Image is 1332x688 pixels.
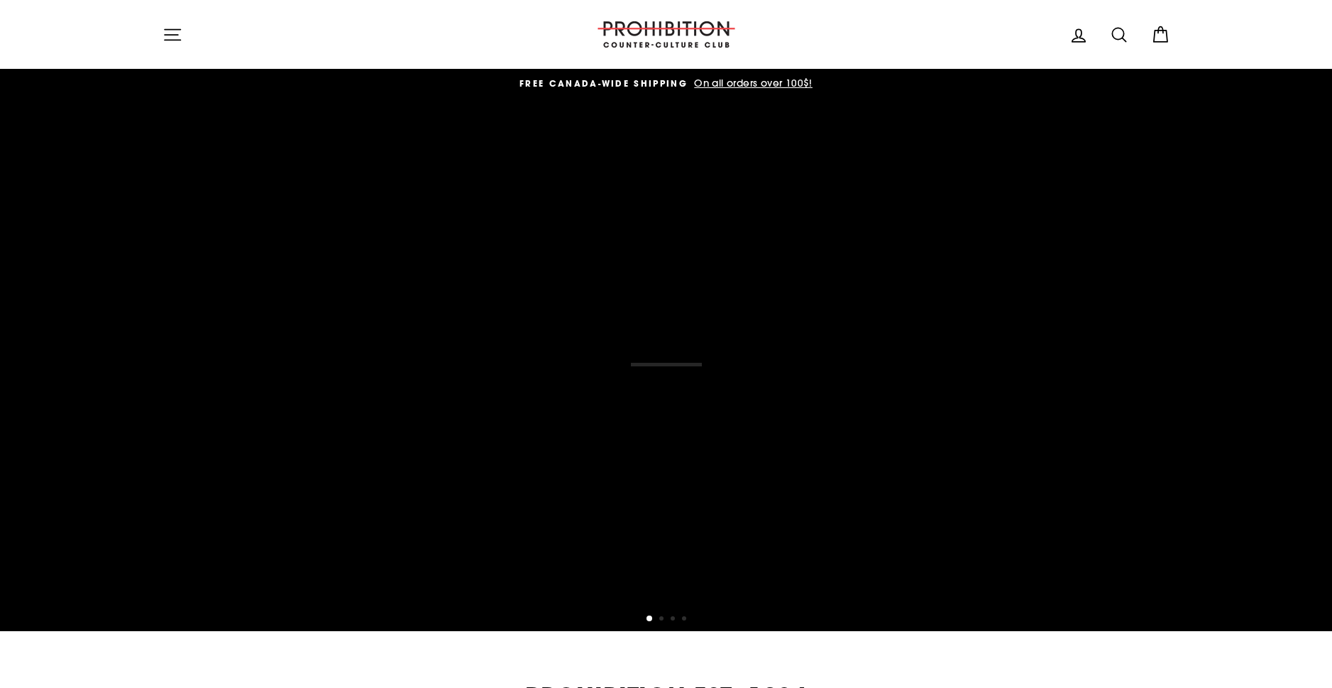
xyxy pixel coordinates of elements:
[166,76,1167,92] a: FREE CANADA-WIDE SHIPPING On all orders over 100$!
[659,616,666,623] button: 2
[682,616,689,623] button: 4
[646,616,654,623] button: 1
[519,77,688,89] span: FREE CANADA-WIDE SHIPPING
[671,616,678,623] button: 3
[690,77,813,89] span: On all orders over 100$!
[595,21,737,48] img: PROHIBITION COUNTER-CULTURE CLUB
